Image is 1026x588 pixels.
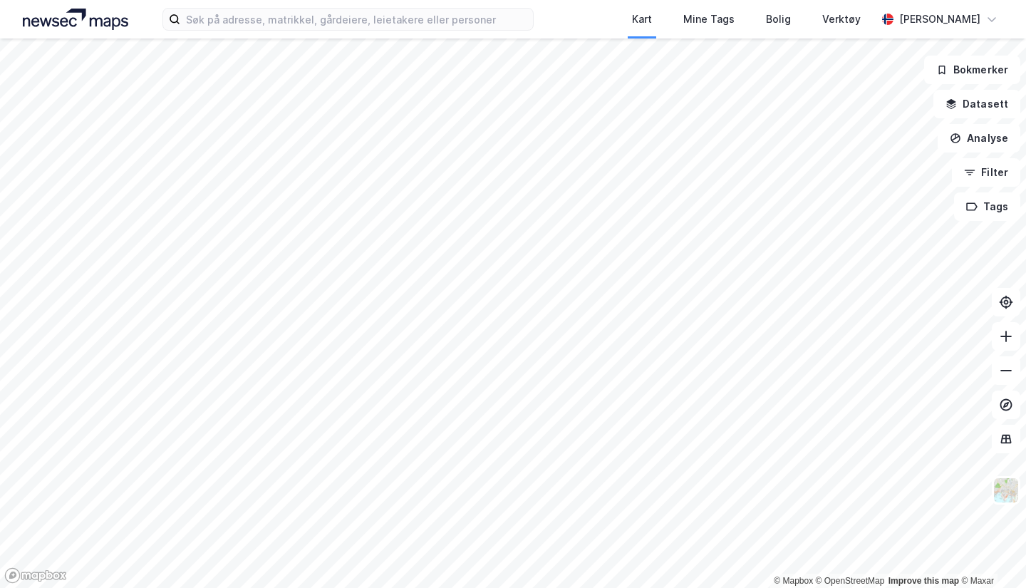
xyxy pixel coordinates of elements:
[180,9,533,30] input: Søk på adresse, matrikkel, gårdeiere, leietakere eller personer
[23,9,128,30] img: logo.a4113a55bc3d86da70a041830d287a7e.svg
[822,11,861,28] div: Verktøy
[683,11,735,28] div: Mine Tags
[955,520,1026,588] div: Kontrollprogram for chat
[766,11,791,28] div: Bolig
[955,520,1026,588] iframe: Chat Widget
[632,11,652,28] div: Kart
[899,11,980,28] div: [PERSON_NAME]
